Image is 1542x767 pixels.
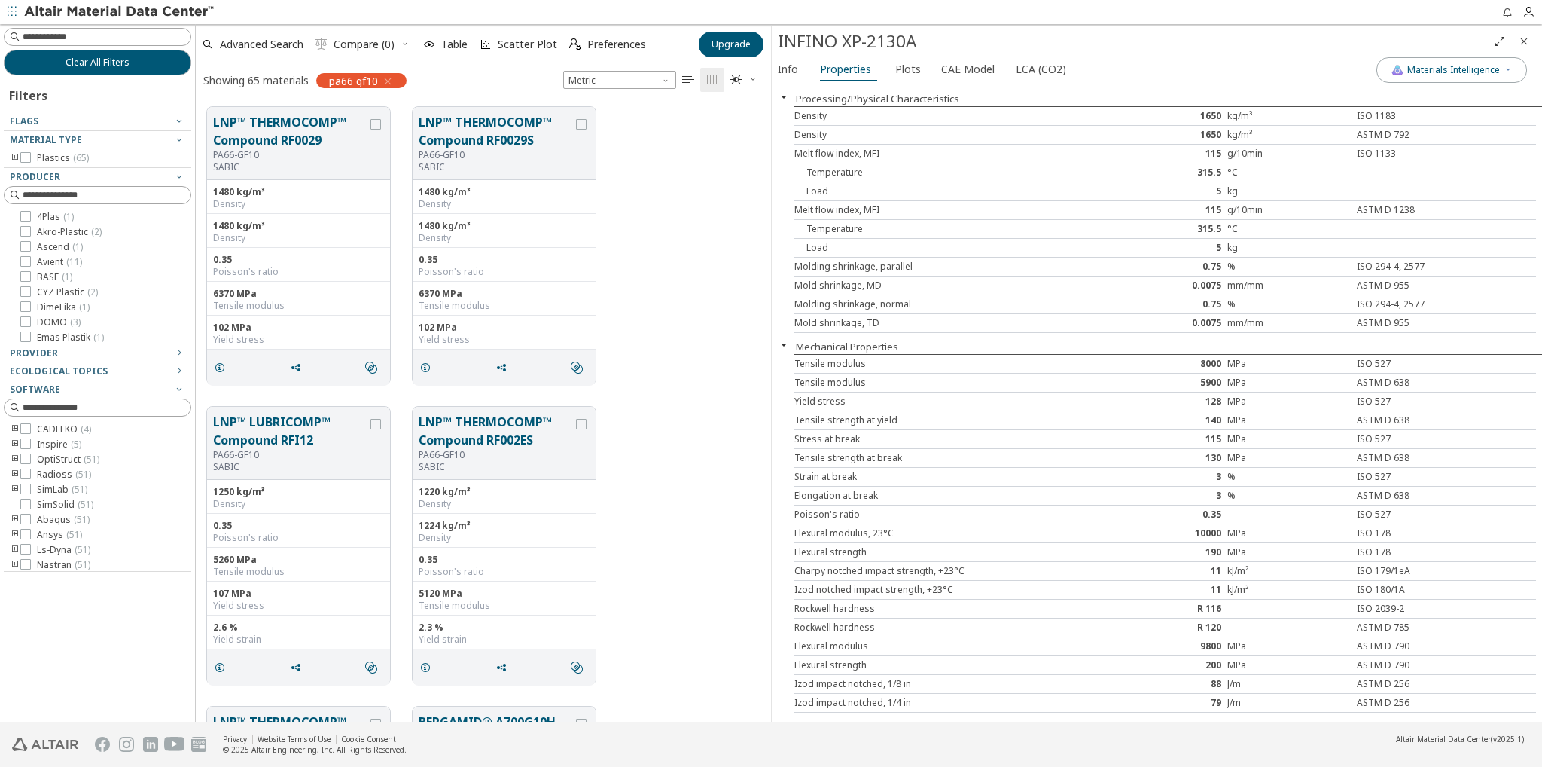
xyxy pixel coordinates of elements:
span: Clear All Filters [66,57,130,69]
button: LNP™ THERMOCOMP™ Compound RF0029 [213,113,367,149]
button: LNP™ THERMOCOMP™ Compound RF0029S [419,113,573,149]
button: Details [413,353,444,383]
button: Theme [724,68,763,92]
div: 0.75 [1103,298,1227,310]
button: Mechanical Properties [796,340,898,353]
div: 5 [1103,185,1227,197]
div: ISO 527 [1351,433,1474,445]
a: Cookie Consent [341,734,396,744]
span: Metric [563,71,676,89]
i:  [569,38,581,50]
div: % [1227,298,1351,310]
button: Details [413,652,444,683]
div: 0.75 [1103,261,1227,273]
span: Akro-Plastic [37,226,102,238]
span: Ls-Dyna [37,544,90,556]
div: ISO 1133 [1351,148,1474,160]
div: 1480 kg/m³ [213,186,384,198]
i:  [365,662,377,674]
i: toogle group [10,514,20,526]
div: 5260 MPa [213,554,384,566]
i:  [706,74,718,86]
span: ( 5 ) [71,438,81,451]
div: 0.0075 [1103,280,1227,292]
span: Flags [10,115,38,127]
button: BERGAMID® A700G10H [419,713,573,748]
div: ISO 294-4, 2577 [1351,261,1474,273]
span: Abaqus [37,514,90,526]
div: 1480 kg/m³ [419,220,590,232]
div: MPa [1227,414,1351,426]
div: 102 MPa [213,322,384,334]
div: kg/m³ [1227,110,1351,122]
div: PA66-GF10 [213,449,367,461]
div: Flexural modulus, 23°C [794,527,1103,539]
div: Density [794,129,1103,141]
button: Upgrade [699,32,763,57]
div: ISO 527 [1351,509,1474,521]
div: 200 [1103,659,1227,671]
div: PA66-GF10 [419,449,573,461]
div: 140 [1103,414,1227,426]
button: Details [207,353,239,383]
span: Temperature [794,166,863,179]
div: 3 [1103,490,1227,502]
img: AI Copilot [1391,64,1403,76]
i: toogle group [10,469,20,481]
span: SimLab [37,484,87,496]
div: ASTM D 1238 [1351,204,1474,216]
div: Molding shrinkage, parallel [794,261,1103,273]
span: LCA (CO2) [1016,57,1066,81]
span: ( 51 ) [66,528,82,541]
div: mm/mm [1227,317,1351,329]
span: CADFEKO [37,423,91,435]
div: Unit System [563,71,676,89]
div: MPa [1227,452,1351,464]
span: Plastics [37,152,89,164]
div: 0.35 [419,554,590,566]
div: Density [213,232,384,244]
i: toogle group [10,454,20,466]
div: Tensile modulus [419,600,590,612]
button: Processing/Physical Characteristics [796,92,959,105]
a: Privacy [223,734,247,744]
div: 79 [1103,697,1227,709]
div: Tensile modulus [419,300,590,312]
span: ( 51 ) [74,513,90,526]
span: DOMO [37,316,81,328]
span: CAE Model [941,57,995,81]
div: 0.35 [419,254,590,266]
i: toogle group [10,439,20,451]
button: Material Type [4,131,191,149]
div: MPa [1227,377,1351,389]
div: °C [1227,223,1351,235]
a: Website Terms of Use [258,734,331,744]
span: BASF [37,271,72,283]
div: 115 [1103,148,1227,160]
p: SABIC [419,161,573,173]
div: Izod notched impact strength, +23°C [794,584,1103,596]
div: Density [213,498,384,510]
span: CYZ Plastic [37,286,98,298]
button: Provider [4,344,191,362]
div: 9800 [1103,640,1227,652]
span: Emas Plastik [37,332,104,344]
span: Radioss [37,469,91,481]
div: % [1227,261,1351,273]
button: Table View [676,68,700,92]
span: Load [794,185,828,197]
div: R 120 [1103,622,1227,634]
div: Melt flow index, MFI [794,148,1103,160]
span: ( 1 ) [79,301,90,313]
div: ASTM D 790 [1351,659,1474,671]
div: 0.35 [213,254,384,266]
span: ( 51 ) [72,483,87,496]
button: Flags [4,112,191,130]
div: 1220 kg/m³ [419,486,590,498]
div: 190 [1103,546,1227,558]
i: toogle group [10,484,20,496]
div: 1650 [1103,129,1227,141]
i: toogle group [10,152,20,164]
i: toogle group [10,529,20,541]
img: Altair Material Data Center [24,5,216,20]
